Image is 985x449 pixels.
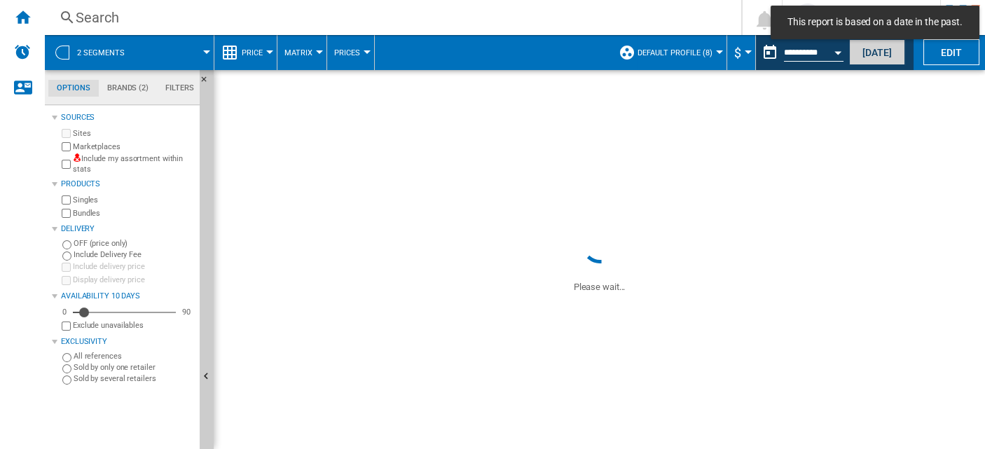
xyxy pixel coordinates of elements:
[74,249,194,260] label: Include Delivery Fee
[638,35,719,70] button: Default profile (8)
[61,291,194,302] div: Availability 10 Days
[73,195,194,205] label: Singles
[62,375,71,385] input: Sold by several retailers
[638,48,712,57] span: Default profile (8)
[73,141,194,152] label: Marketplaces
[74,238,194,249] label: OFF (price only)
[574,282,626,292] ng-transclude: Please wait...
[849,39,905,65] button: [DATE]
[73,305,176,319] md-slider: Availability
[284,35,319,70] button: Matrix
[74,362,194,373] label: Sold by only one retailer
[825,38,850,63] button: Open calendar
[221,35,270,70] div: Price
[61,336,194,347] div: Exclusivity
[242,48,263,57] span: Price
[734,46,741,60] span: $
[242,35,270,70] button: Price
[62,364,71,373] input: Sold by only one retailer
[48,80,99,97] md-tab-item: Options
[756,35,846,70] div: This report is based on a date in the past.
[334,48,360,57] span: Prices
[74,351,194,361] label: All references
[76,8,705,27] div: Search
[52,35,207,70] div: 2 segments
[14,43,31,60] img: alerts-logo.svg
[62,240,71,249] input: OFF (price only)
[62,353,71,362] input: All references
[62,209,71,218] input: Bundles
[62,263,71,272] input: Include delivery price
[62,142,71,151] input: Marketplaces
[77,35,139,70] button: 2 segments
[62,251,71,261] input: Include Delivery Fee
[77,48,125,57] span: 2 segments
[157,80,202,97] md-tab-item: Filters
[99,80,157,97] md-tab-item: Brands (2)
[334,35,367,70] button: Prices
[73,153,194,175] label: Include my assortment within stats
[923,39,979,65] button: Edit
[179,307,194,317] div: 90
[73,261,194,272] label: Include delivery price
[200,70,216,95] button: Hide
[74,373,194,384] label: Sold by several retailers
[783,15,967,29] span: This report is based on a date in the past.
[73,320,194,331] label: Exclude unavailables
[284,48,312,57] span: Matrix
[734,35,748,70] button: $
[619,35,719,70] div: Default profile (8)
[61,223,194,235] div: Delivery
[756,39,784,67] button: md-calendar
[73,275,194,285] label: Display delivery price
[727,35,756,70] md-menu: Currency
[73,153,81,162] img: mysite-not-bg-18x18.png
[61,179,194,190] div: Products
[62,322,71,331] input: Display delivery price
[73,128,194,139] label: Sites
[62,129,71,138] input: Sites
[59,307,70,317] div: 0
[73,208,194,219] label: Bundles
[62,156,71,173] input: Include my assortment within stats
[62,276,71,285] input: Display delivery price
[62,195,71,205] input: Singles
[61,112,194,123] div: Sources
